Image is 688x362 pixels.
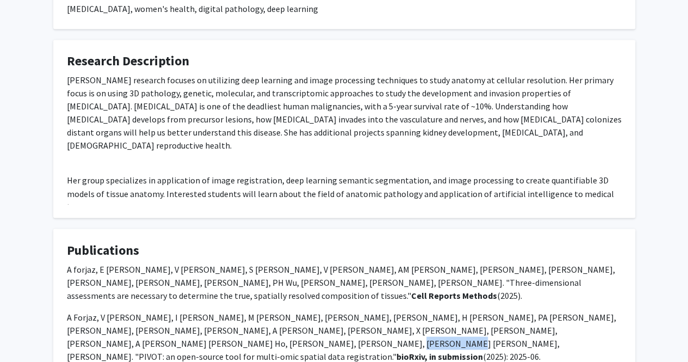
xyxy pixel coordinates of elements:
h4: Research Description [67,53,622,69]
h4: Publications [67,242,622,258]
p: [PERSON_NAME] research focuses on utilizing deep learning and image processing techniques to stud... [67,73,622,152]
p: Her group specializes in application of image registration, deep learning semantic segmentation, ... [67,174,622,213]
p: A forjaz, E [PERSON_NAME], V [PERSON_NAME], S [PERSON_NAME], V [PERSON_NAME], AM [PERSON_NAME], [... [67,262,622,302]
strong: bioRxiv, in submission [396,351,483,361]
div: [MEDICAL_DATA], women's health, digital pathology, deep learning [67,2,622,15]
strong: Cell Reports Methods [411,290,497,300]
iframe: Chat [8,313,46,354]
